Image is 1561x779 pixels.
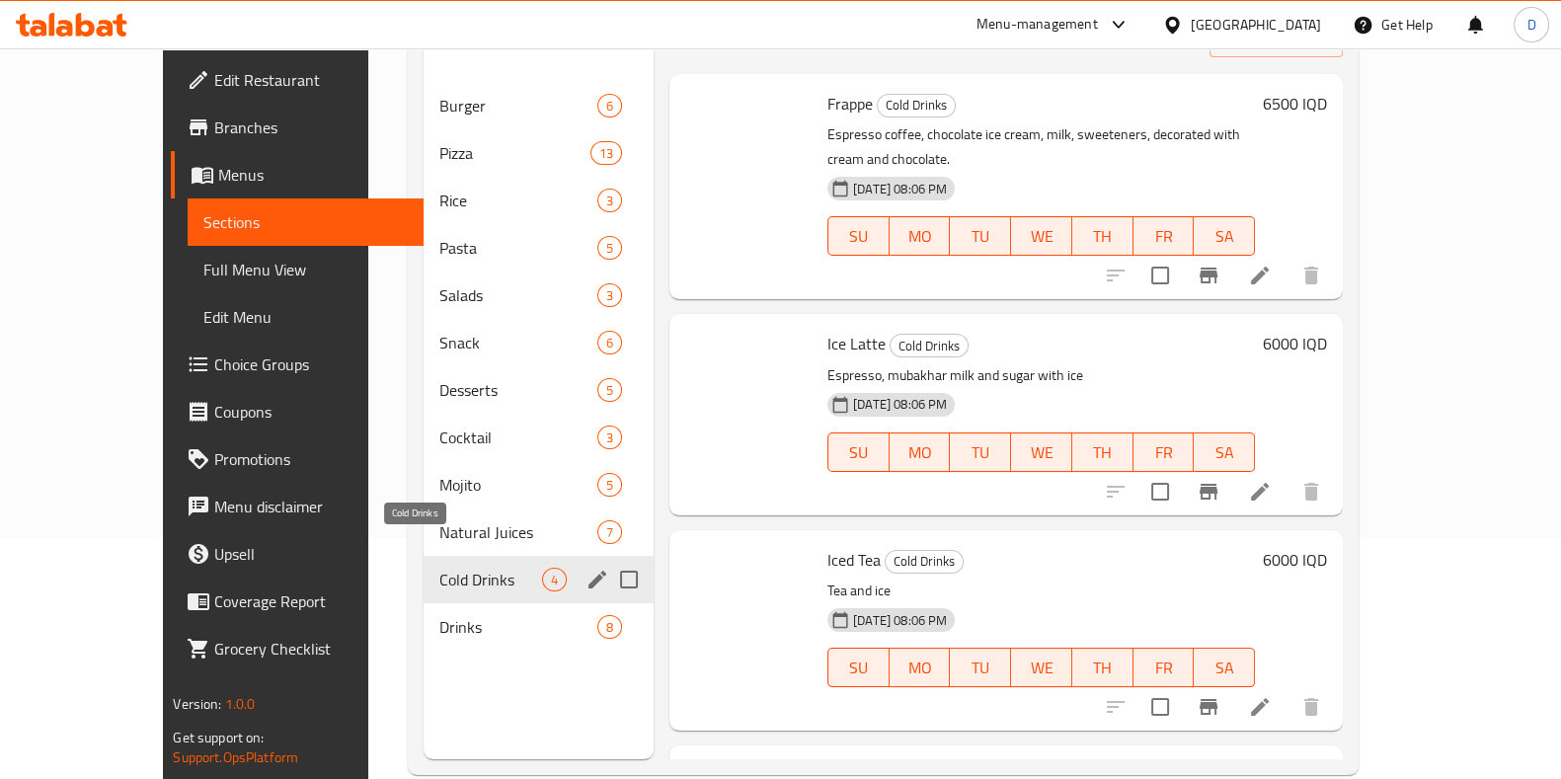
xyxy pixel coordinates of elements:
[1141,438,1187,467] span: FR
[878,94,955,117] span: Cold Drinks
[950,216,1011,256] button: TU
[214,352,408,376] span: Choice Groups
[214,589,408,613] span: Coverage Report
[171,530,424,578] a: Upsell
[598,476,621,495] span: 5
[1194,648,1255,687] button: SA
[958,438,1003,467] span: TU
[1141,654,1187,682] span: FR
[597,520,622,544] div: items
[203,210,408,234] span: Sections
[827,329,886,358] span: Ice Latte
[542,568,567,591] div: items
[827,363,1255,388] p: Espresso, mubakhar milk and sugar with ice
[1194,432,1255,472] button: SA
[845,611,955,630] span: [DATE] 08:06 PM
[439,94,597,117] span: Burger
[890,648,951,687] button: MO
[890,216,951,256] button: MO
[173,744,298,770] a: Support.OpsPlatform
[590,141,622,165] div: items
[1288,468,1335,515] button: delete
[1185,683,1232,731] button: Branch-specific-item
[214,400,408,424] span: Coupons
[439,236,597,260] span: Pasta
[1139,686,1181,728] span: Select to update
[439,331,597,354] span: Snack
[598,334,621,352] span: 6
[1019,222,1064,251] span: WE
[598,618,621,637] span: 8
[1019,654,1064,682] span: WE
[439,520,597,544] span: Natural Juices
[845,395,955,414] span: [DATE] 08:06 PM
[1185,468,1232,515] button: Branch-specific-item
[424,82,654,129] div: Burger6
[1139,255,1181,296] span: Select to update
[214,68,408,92] span: Edit Restaurant
[214,637,408,661] span: Grocery Checklist
[173,691,221,717] span: Version:
[1526,14,1535,36] span: D
[1133,648,1195,687] button: FR
[1185,252,1232,299] button: Branch-specific-item
[171,56,424,104] a: Edit Restaurant
[598,523,621,542] span: 7
[439,426,597,449] span: Cocktail
[598,239,621,258] span: 5
[214,542,408,566] span: Upsell
[836,438,882,467] span: SU
[439,283,597,307] span: Salads
[891,335,968,357] span: Cold Drinks
[439,141,589,165] div: Pizza
[1263,330,1327,357] h6: 6000 IQD
[1011,432,1072,472] button: WE
[890,432,951,472] button: MO
[424,129,654,177] div: Pizza13
[597,473,622,497] div: items
[173,725,264,750] span: Get support on:
[597,378,622,402] div: items
[958,222,1003,251] span: TU
[597,236,622,260] div: items
[439,568,542,591] span: Cold Drinks
[1080,222,1126,251] span: TH
[424,414,654,461] div: Cocktail3
[1288,252,1335,299] button: delete
[1248,264,1272,287] a: Edit menu item
[597,94,622,117] div: items
[1072,432,1133,472] button: TH
[597,189,622,212] div: items
[1202,438,1247,467] span: SA
[1288,683,1335,731] button: delete
[1191,14,1321,36] div: [GEOGRAPHIC_DATA]
[171,435,424,483] a: Promotions
[214,116,408,139] span: Branches
[597,615,622,639] div: items
[597,426,622,449] div: items
[224,691,255,717] span: 1.0.0
[827,89,873,118] span: Frappe
[598,97,621,116] span: 6
[439,473,597,497] span: Mojito
[188,246,424,293] a: Full Menu View
[1194,216,1255,256] button: SA
[877,94,956,117] div: Cold Drinks
[827,432,890,472] button: SU
[827,579,1255,603] p: Tea and ice
[836,654,882,682] span: SU
[439,189,597,212] span: Rice
[424,461,654,508] div: Mojito5
[171,483,424,530] a: Menu disclaimer
[424,319,654,366] div: Snack6
[1248,480,1272,504] a: Edit menu item
[1019,438,1064,467] span: WE
[958,654,1003,682] span: TU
